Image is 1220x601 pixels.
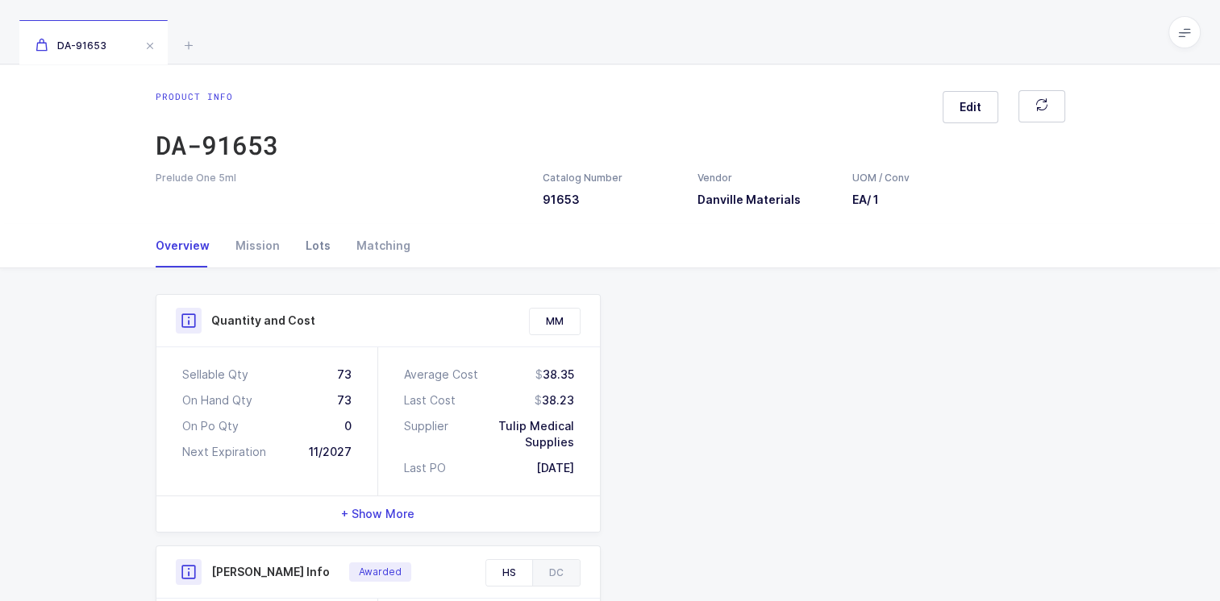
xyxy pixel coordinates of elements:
div: 38.23 [535,392,574,408]
h3: Quantity and Cost [211,313,315,329]
div: Sellable Qty [182,367,248,383]
div: Average Cost [404,367,478,383]
span: Awarded [359,566,402,578]
div: Tulip Medical Supplies [448,418,574,450]
div: MM [530,309,580,334]
div: Matching [344,224,410,267]
div: On Po Qty [182,418,239,434]
div: 38.35 [535,367,574,383]
span: + Show More [341,506,414,522]
div: Supplier [404,418,448,450]
div: UOM / Conv [852,171,910,185]
div: Last PO [404,460,446,476]
h3: Danville Materials [697,192,833,208]
div: On Hand Qty [182,392,252,408]
div: Mission [223,224,293,267]
div: Product info [156,90,278,103]
div: Prelude One 5ml [156,171,523,185]
div: 73 [337,392,352,408]
div: 73 [337,367,352,383]
div: Overview [156,224,223,267]
span: / 1 [867,193,879,206]
div: [DATE] [536,460,574,476]
div: 0 [344,418,352,434]
div: 11/2027 [309,444,352,460]
span: Edit [960,99,981,115]
div: Last Cost [404,392,456,408]
div: DC [532,560,580,586]
div: Next Expiration [182,444,266,460]
button: Edit [943,91,998,123]
span: DA-91653 [35,39,106,52]
h3: EA [852,192,910,208]
div: HS [486,560,532,586]
div: + Show More [156,496,600,532]
div: Vendor [697,171,833,185]
h3: [PERSON_NAME] Info [211,564,330,580]
div: Lots [293,224,344,267]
